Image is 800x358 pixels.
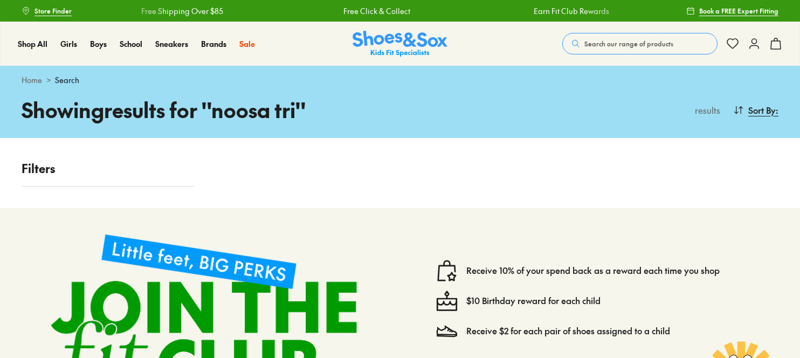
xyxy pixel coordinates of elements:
p: Filters [22,160,195,177]
span: Store Finder [35,6,72,16]
span: Sale [239,38,255,49]
span: Search our range of products [584,39,673,49]
span: : [776,104,778,116]
button: Search our range of products [562,33,718,54]
a: Brands [201,38,226,50]
a: Boys [90,38,107,50]
span: Brands [201,38,226,49]
a: School [120,38,142,50]
span: Search [55,74,79,86]
div: > [22,74,778,86]
a: Store Finder [22,1,72,20]
span: School [120,38,142,49]
a: Receive 10% of your spend back as a reward each time you shop [466,265,720,277]
a: Sneakers [155,38,188,50]
img: SNS_Logo_Responsive.svg [353,31,447,57]
img: cake--candle-birthday-event-special-sweet-cake-bake.svg [436,290,458,312]
a: Free Click & Collect [343,5,410,17]
img: vector1.svg [436,260,458,281]
span: Sort By [748,104,776,116]
a: Shoes & Sox [353,31,447,57]
a: Home [22,74,42,86]
img: Vector_3098.svg [436,320,458,342]
a: Girls [60,38,77,50]
span: Sneakers [155,38,188,49]
span: Book a FREE Expert Fitting [699,6,778,16]
a: Free Shipping Over $85 [141,5,223,17]
button: Sort By: [733,98,778,122]
span: Boys [90,38,107,49]
a: $10 Birthday reward for each child [466,295,601,307]
a: Book a FREE Expert Fitting [686,1,778,20]
a: Earn Fit Club Rewards [534,5,609,17]
h1: Showing results for " noosa tri " [22,94,400,125]
p: results [691,104,720,116]
span: Shop All [18,38,47,49]
a: Shop All [18,38,47,50]
a: Sale [239,38,255,50]
span: Girls [60,38,77,49]
a: Receive $2 for each pair of shoes assigned to a child [466,325,670,337]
